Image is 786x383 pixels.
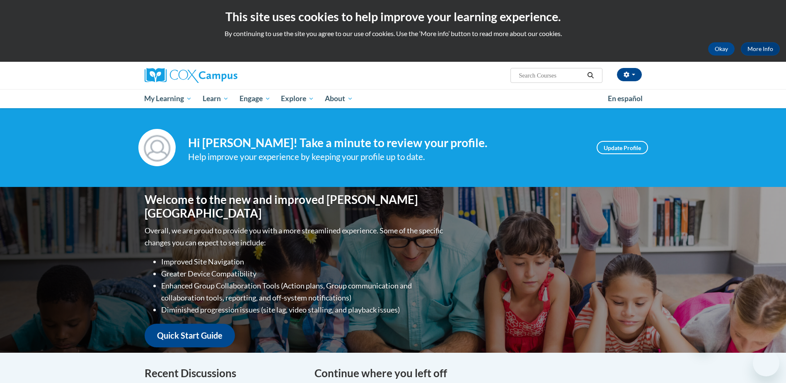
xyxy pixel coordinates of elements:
iframe: Button to launch messaging window [753,350,779,376]
img: Cox Campus [145,68,237,83]
h4: Hi [PERSON_NAME]! Take a minute to review your profile. [188,136,584,150]
a: En español [602,90,648,107]
button: Account Settings [617,68,642,81]
p: By continuing to use the site you agree to our use of cookies. Use the ‘More info’ button to read... [6,29,780,38]
li: Enhanced Group Collaboration Tools (Action plans, Group communication and collaboration tools, re... [161,280,445,304]
span: Learn [203,94,229,104]
a: Cox Campus [145,68,302,83]
a: Quick Start Guide [145,324,235,347]
a: My Learning [139,89,198,108]
a: Explore [276,89,319,108]
a: Learn [197,89,234,108]
iframe: Close message [695,330,711,347]
button: Search [584,70,597,80]
div: Help improve your experience by keeping your profile up to date. [188,150,584,164]
span: About [325,94,353,104]
a: More Info [741,42,780,56]
img: Profile Image [138,129,176,166]
span: Explore [281,94,314,104]
span: My Learning [144,94,192,104]
span: Engage [239,94,271,104]
a: Update Profile [597,141,648,154]
li: Improved Site Navigation [161,256,445,268]
a: Engage [234,89,276,108]
h4: Continue where you left off [314,365,642,381]
li: Diminished progression issues (site lag, video stalling, and playback issues) [161,304,445,316]
p: Overall, we are proud to provide you with a more streamlined experience. Some of the specific cha... [145,225,445,249]
input: Search Courses [518,70,584,80]
h2: This site uses cookies to help improve your learning experience. [6,8,780,25]
button: Okay [708,42,735,56]
div: Main menu [132,89,654,108]
li: Greater Device Compatibility [161,268,445,280]
h1: Welcome to the new and improved [PERSON_NAME][GEOGRAPHIC_DATA] [145,193,445,221]
h4: Recent Discussions [145,365,302,381]
span: En español [608,94,643,103]
a: About [319,89,358,108]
